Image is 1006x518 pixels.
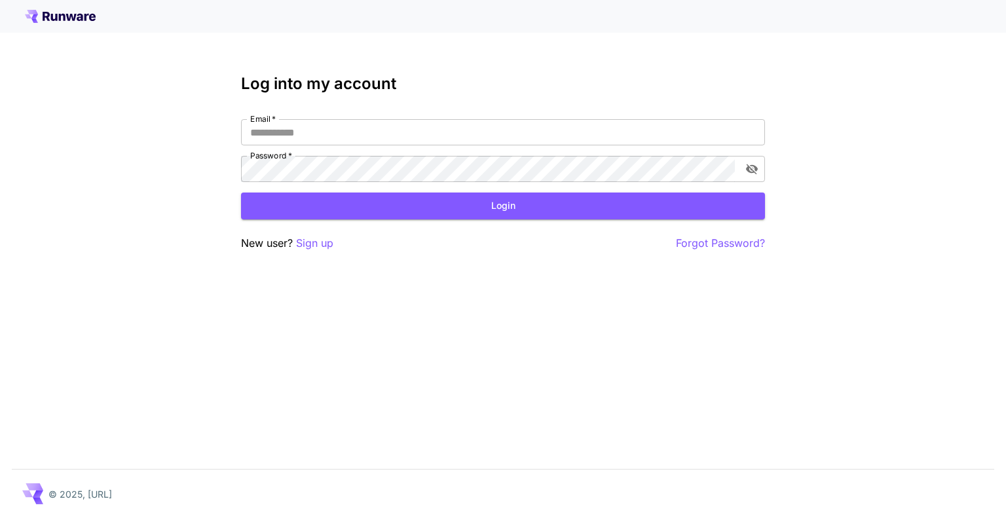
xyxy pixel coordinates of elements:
[676,235,765,251] button: Forgot Password?
[241,193,765,219] button: Login
[250,150,292,161] label: Password
[241,235,333,251] p: New user?
[740,157,764,181] button: toggle password visibility
[241,75,765,93] h3: Log into my account
[250,113,276,124] label: Email
[48,487,112,501] p: © 2025, [URL]
[296,235,333,251] button: Sign up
